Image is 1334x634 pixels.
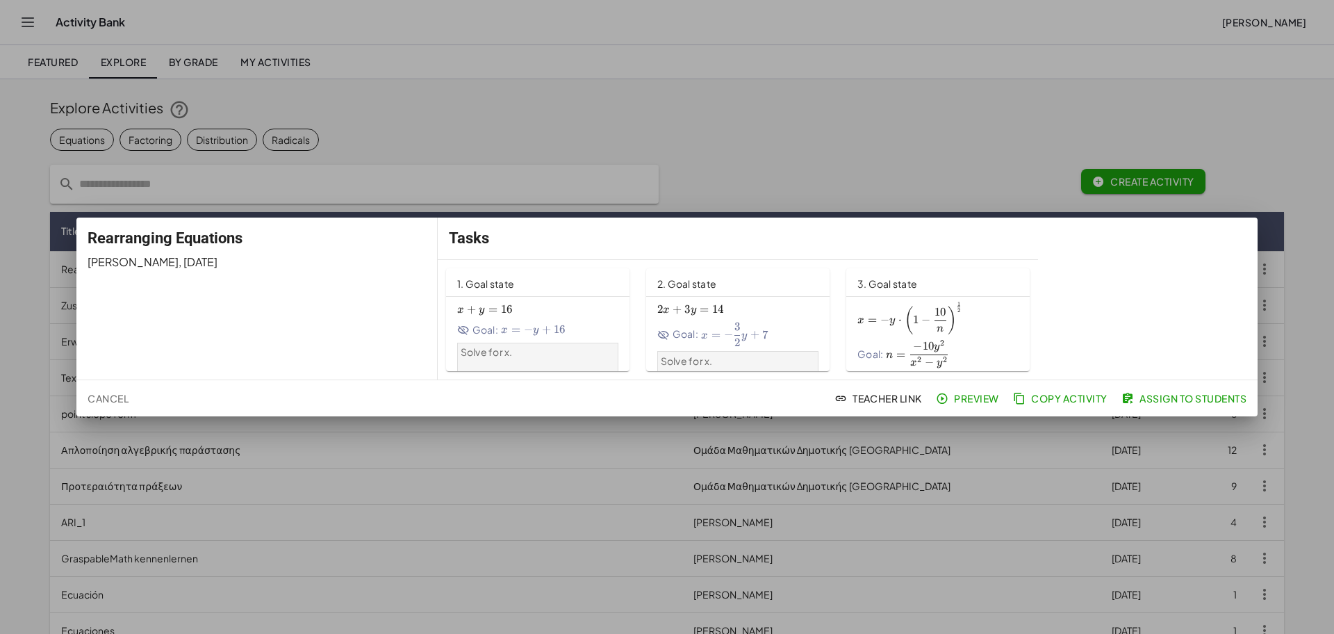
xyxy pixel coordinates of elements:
[179,254,217,269] span: , [DATE]
[724,328,733,342] span: −
[554,323,566,336] span: 16
[88,229,242,247] span: Rearranging Equations
[896,348,905,361] span: =
[741,330,747,341] span: y
[457,324,470,336] i: Goal State is hidden.
[661,355,816,368] p: Solve for x.
[905,306,913,334] span: (
[857,340,883,368] span: Goal:
[923,339,934,353] span: 10
[948,340,949,357] span: ​
[889,315,895,326] span: y
[898,313,902,327] span: ⋅
[88,254,179,269] span: [PERSON_NAME]
[886,350,893,361] span: n
[88,392,129,405] span: Cancel
[734,320,740,334] span: 3
[524,323,533,336] span: −
[837,392,922,405] span: Teacher Link
[712,302,724,316] span: 14
[913,339,922,353] span: −
[934,341,939,352] span: y
[1119,386,1252,411] button: Assign to Students
[663,304,670,316] span: x
[832,386,928,411] button: Teacher Link
[880,313,889,327] span: −
[657,323,698,346] span: Goal:
[511,323,520,336] span: =
[701,330,708,341] span: x
[857,277,917,290] span: 3. Goal state
[646,268,830,371] a: 2. Goal stateGoal:Solve for x.
[921,313,930,327] span: −
[501,302,513,316] span: 16
[846,268,1030,371] a: 3. Goal stateGoal:
[940,338,944,348] span: 2
[711,328,720,342] span: =
[750,328,759,342] span: +
[939,392,999,405] span: Preview
[948,306,956,334] span: )
[446,268,629,371] a: 1. Goal stateGoal:Solve for x.
[1016,392,1107,405] span: Copy Activity
[762,328,768,342] span: 7
[457,304,464,316] span: x
[740,323,741,338] span: ​
[542,323,551,336] span: +
[488,302,497,316] span: =
[933,386,1005,411] button: Preview
[857,315,864,326] span: x
[1010,386,1113,411] button: Copy Activity
[457,277,514,290] span: 1. Goal state
[934,305,946,319] span: 10
[868,313,877,327] span: =
[467,302,476,316] span: +
[461,346,616,359] p: Solve for x.
[479,304,484,316] span: y
[700,302,709,316] span: =
[691,304,696,316] span: y
[438,218,1038,259] div: Tasks
[501,325,508,336] span: x
[533,325,538,336] span: y
[925,355,934,369] span: −
[1124,392,1246,405] span: Assign to Students
[684,302,690,316] span: 3
[657,329,670,341] i: Goal State is hidden.
[734,336,740,350] span: 2
[960,302,962,309] span: ​
[457,323,498,337] span: Goal:
[82,386,134,411] button: Cancel
[913,313,919,327] span: 1
[957,300,960,307] span: 1
[657,302,663,316] span: 2
[946,308,948,323] span: ​
[657,277,716,290] span: 2. Goal state
[673,302,682,316] span: +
